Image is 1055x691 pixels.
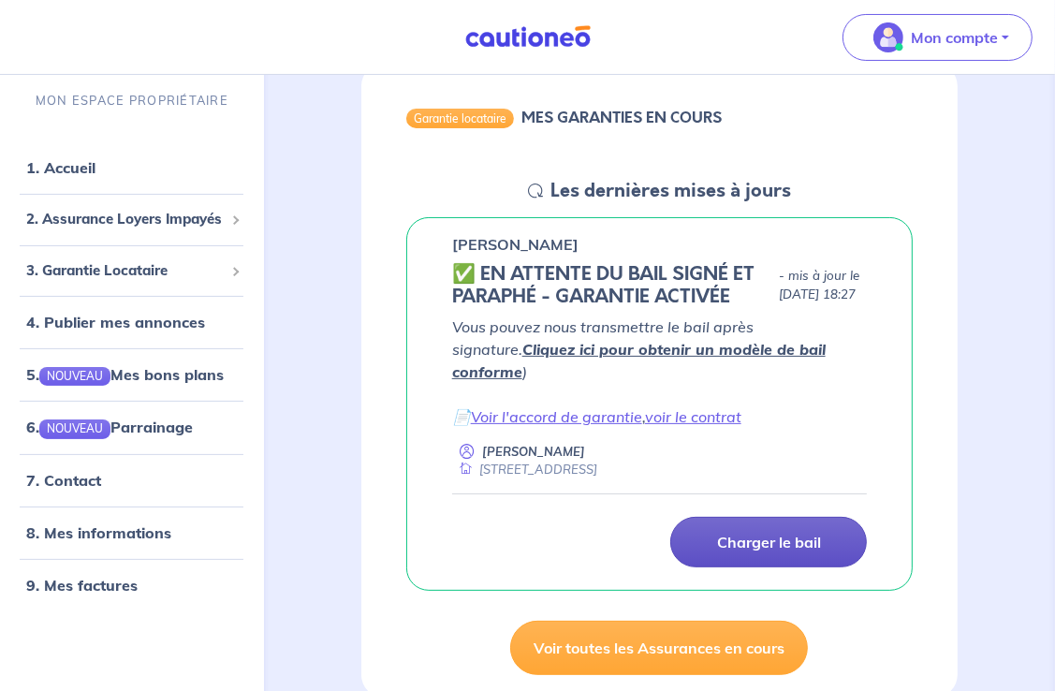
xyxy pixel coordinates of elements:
a: Voir toutes les Assurances en cours [510,621,808,675]
h5: ✅️️️ EN ATTENTE DU BAIL SIGNÉ ET PARAPHÉ - GARANTIE ACTIVÉE [452,263,771,308]
a: 4. Publier mes annonces [26,313,205,331]
a: voir le contrat [645,407,741,426]
a: Voir l'accord de garantie [471,407,642,426]
a: 8. Mes informations [26,522,171,541]
a: 9. Mes factures [26,575,138,594]
button: illu_account_valid_menu.svgMon compte [843,14,1033,61]
p: MON ESPACE PROPRIÉTAIRE [36,92,228,110]
div: 3. Garantie Locataire [7,252,256,288]
p: [PERSON_NAME] [482,443,585,461]
a: 6.NOUVEAUParrainage [26,418,193,436]
img: illu_account_valid_menu.svg [873,22,903,52]
p: Charger le bail [717,533,821,551]
h5: Les dernières mises à jours [550,180,791,202]
a: 5.NOUVEAUMes bons plans [26,365,224,384]
div: 4. Publier mes annonces [7,303,256,341]
span: 2. Assurance Loyers Impayés [26,209,224,230]
div: 1. Accueil [7,149,256,186]
div: [STREET_ADDRESS] [452,461,597,478]
a: Cliquez ici pour obtenir un modèle de bail conforme [452,340,826,381]
div: 6.NOUVEAUParrainage [7,408,256,446]
em: Vous pouvez nous transmettre le bail après signature. ) [452,317,826,381]
div: 2. Assurance Loyers Impayés [7,201,256,238]
div: 9. Mes factures [7,566,256,603]
div: 7. Contact [7,461,256,498]
a: 1. Accueil [26,158,95,177]
div: 8. Mes informations [7,513,256,551]
p: [PERSON_NAME] [452,233,579,256]
img: Cautioneo [458,25,598,49]
a: Charger le bail [670,517,867,567]
a: 7. Contact [26,470,101,489]
span: 3. Garantie Locataire [26,259,224,281]
div: 5.NOUVEAUMes bons plans [7,356,256,393]
div: Garantie locataire [406,109,514,127]
h6: MES GARANTIES EN COURS [521,109,722,126]
em: 📄 , [452,407,741,426]
p: Mon compte [911,26,998,49]
p: - mis à jour le [DATE] 18:27 [779,267,867,304]
div: state: CONTRACT-SIGNED, Context: IN-LANDLORD,IS-GL-CAUTION-IN-LANDLORD [452,263,867,308]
